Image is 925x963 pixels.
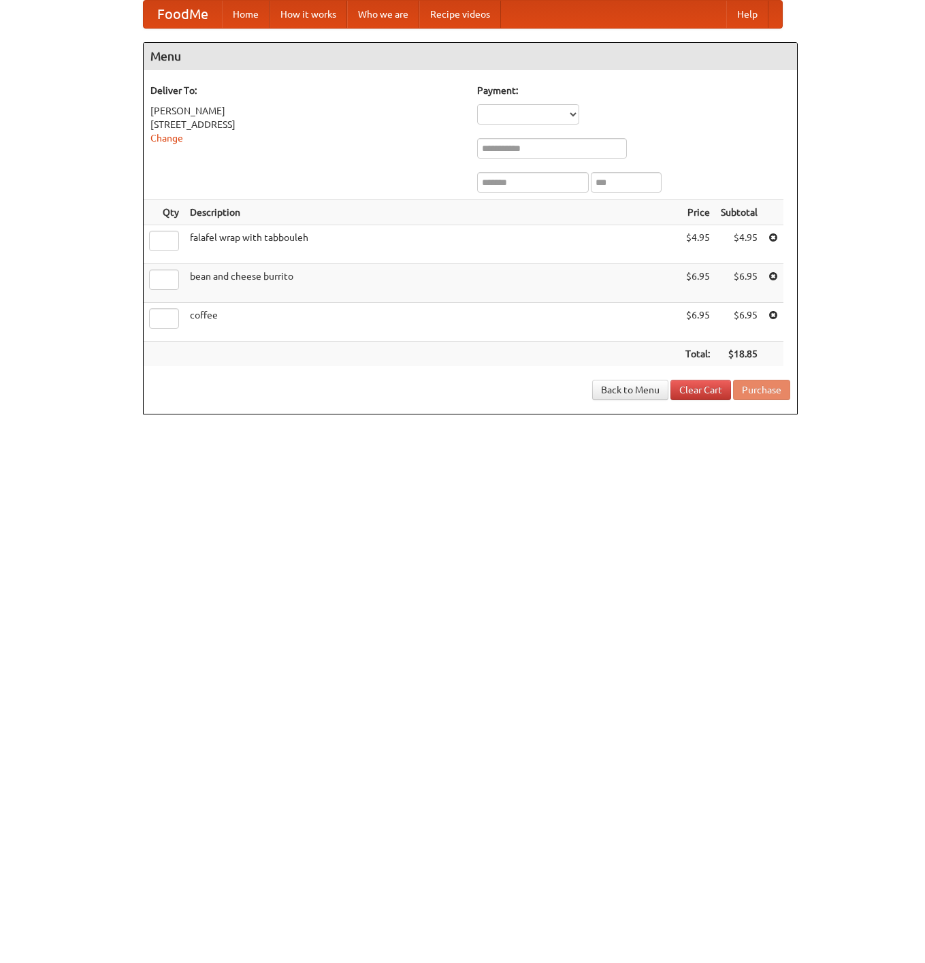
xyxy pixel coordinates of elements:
[184,200,680,225] th: Description
[726,1,768,28] a: Help
[144,43,797,70] h4: Menu
[150,118,464,131] div: [STREET_ADDRESS]
[419,1,501,28] a: Recipe videos
[680,303,715,342] td: $6.95
[715,225,763,264] td: $4.95
[347,1,419,28] a: Who we are
[184,264,680,303] td: bean and cheese burrito
[680,200,715,225] th: Price
[184,303,680,342] td: coffee
[144,200,184,225] th: Qty
[715,264,763,303] td: $6.95
[150,104,464,118] div: [PERSON_NAME]
[715,342,763,367] th: $18.85
[144,1,222,28] a: FoodMe
[222,1,270,28] a: Home
[715,303,763,342] td: $6.95
[184,225,680,264] td: falafel wrap with tabbouleh
[680,342,715,367] th: Total:
[592,380,668,400] a: Back to Menu
[680,225,715,264] td: $4.95
[477,84,790,97] h5: Payment:
[733,380,790,400] button: Purchase
[150,133,183,144] a: Change
[680,264,715,303] td: $6.95
[715,200,763,225] th: Subtotal
[670,380,731,400] a: Clear Cart
[150,84,464,97] h5: Deliver To:
[270,1,347,28] a: How it works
